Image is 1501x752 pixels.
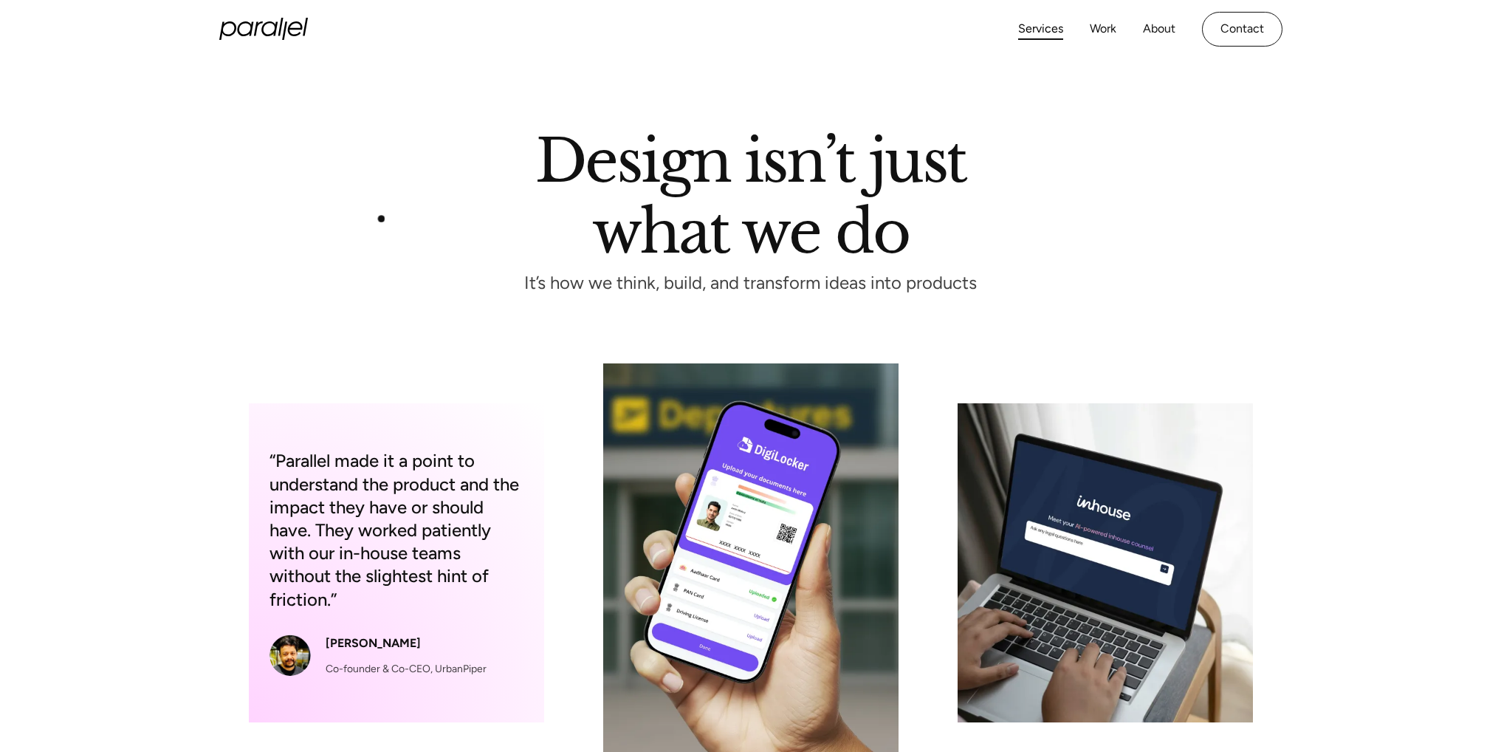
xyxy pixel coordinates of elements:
a: Contact [1202,12,1282,47]
a: About [1143,18,1175,40]
div: [PERSON_NAME] [326,635,421,652]
a: [PERSON_NAME]Co-founder & Co-CEO, UrbanPiper [269,635,523,677]
img: card-image [958,403,1253,722]
h1: Design isn’t just what we do [535,132,966,253]
a: Services [1018,18,1063,40]
a: Work [1090,18,1116,40]
div: “Parallel made it a point to understand the product and the impact they have or should have. They... [269,449,523,610]
div: Co-founder & Co-CEO, UrbanPiper [326,661,487,677]
a: home [219,18,308,40]
p: It’s how we think, build, and transform ideas into products [498,277,1004,290]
